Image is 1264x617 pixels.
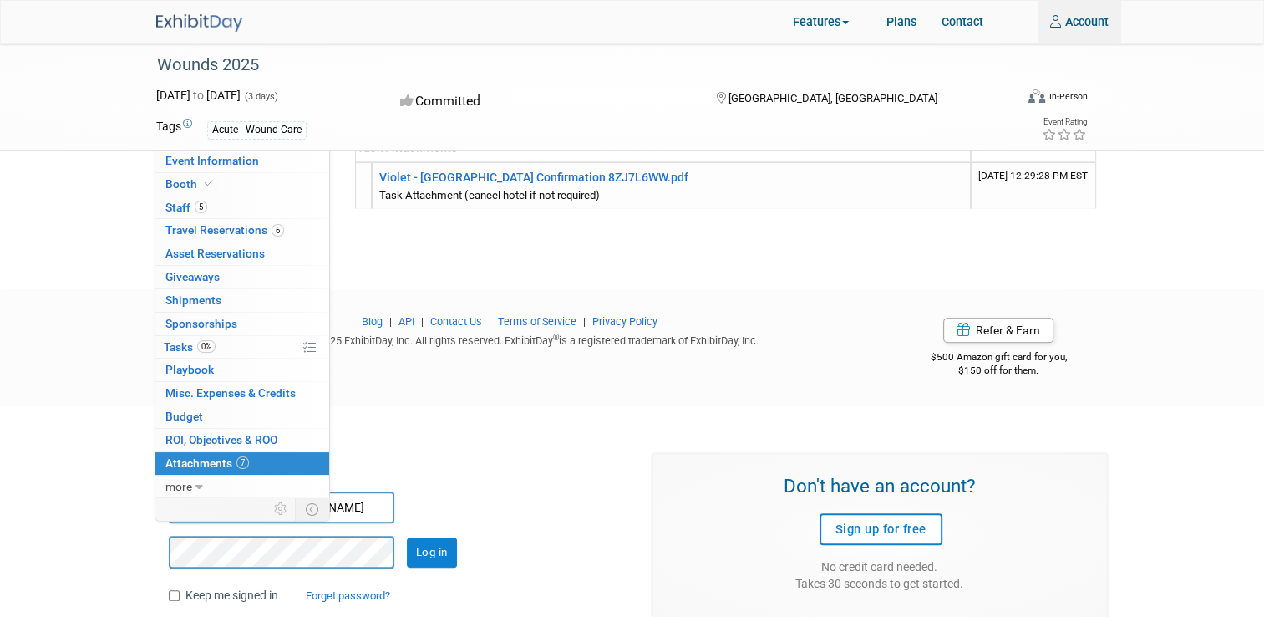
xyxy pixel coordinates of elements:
div: Event Rating [1041,118,1086,126]
div: Takes 30 seconds to get started. [662,575,1098,592]
a: ROI, Objectives & ROO [155,429,329,451]
a: API [398,315,414,328]
h1: Sign in [169,452,627,483]
span: Giveaways [165,270,220,283]
a: Refer & Earn [943,318,1053,343]
span: Asset Reservations [165,247,265,260]
span: Travel Reservations [165,223,284,237]
a: Budget [155,405,329,428]
span: Budget [165,410,203,423]
span: Playbook [165,363,214,376]
a: Blog [362,315,383,328]
a: Playbook [155,359,329,381]
span: more [165,480,192,493]
span: | [579,315,590,328]
a: Attachments7 [155,452,329,475]
h3: Don't have an account? [662,476,1098,500]
span: 7 [236,456,249,469]
a: Shipments [155,289,329,312]
a: Tasks0% [155,336,329,359]
span: | [385,315,396,328]
td: Tags [156,118,192,139]
div: In-Person [1048,90,1087,103]
span: 5 [195,201,207,213]
a: Giveaways [155,266,329,288]
span: Misc. Expenses & Credits [165,386,296,400]
span: Tasks [164,340,216,354]
span: 0% [197,340,216,353]
a: Forget password? [281,589,390,602]
span: | [417,315,428,328]
span: Staff [165,201,207,214]
img: ExhibitDay [156,14,242,32]
a: Plans [874,1,929,43]
span: | [485,315,495,328]
span: Upload Timestamp [978,170,1088,181]
input: Log in [407,538,457,568]
a: more [155,476,329,498]
span: Booth [165,177,216,191]
a: Asset Reservations [155,242,329,265]
span: Shipments [165,293,221,307]
div: $150 off for them. [889,364,1109,378]
i: Booth reservation complete [205,179,213,188]
span: Attachments [165,456,249,470]
a: Staff5 [155,196,329,219]
td: Personalize Event Tab Strip [267,498,296,520]
div: No credit card needed. [662,558,1098,575]
span: [GEOGRAPHIC_DATA], [GEOGRAPHIC_DATA] [728,92,937,105]
a: Misc. Expenses & Credits [155,382,329,405]
div: Event Format [953,87,1088,112]
a: Travel Reservations6 [155,219,329,242]
span: to [190,89,206,102]
img: Format-Inperson.png [1028,89,1045,103]
div: Copyright © 2025 ExhibitDay, Inc. All rights reserved. ExhibitDay is a registered trademark of Ex... [156,329,865,349]
span: 6 [272,224,284,237]
a: Contact Us [430,315,482,328]
span: Event Information [165,154,259,167]
span: ROI, Objectives & ROO [165,433,277,446]
a: Contact [929,1,996,43]
a: Terms of Service [498,315,576,328]
td: Toggle Event Tabs [295,498,329,520]
div: $500 Amazon gift card for you, [889,339,1109,378]
a: Features [780,3,874,43]
span: Task Attachment (cancel hotel if not required) [379,189,600,201]
a: Violet - [GEOGRAPHIC_DATA] Confirmation 8ZJ7L6WW.pdf [379,171,688,184]
a: Sponsorships [155,313,329,335]
a: Account [1038,1,1121,43]
div: Acute - Wound Care [207,121,307,139]
span: Sponsorships [165,317,237,330]
div: Committed [395,87,689,116]
a: Sign up for free [820,513,942,545]
a: Event Information [155,150,329,172]
span: [DATE] [DATE] [156,89,241,102]
a: Privacy Policy [592,315,657,328]
label: Keep me signed in [185,587,278,604]
div: Wounds 2025 [151,50,1008,80]
td: Upload Timestamp [971,162,1096,209]
span: (3 days) [243,91,278,102]
sup: ® [553,333,559,342]
a: Booth [155,173,329,196]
